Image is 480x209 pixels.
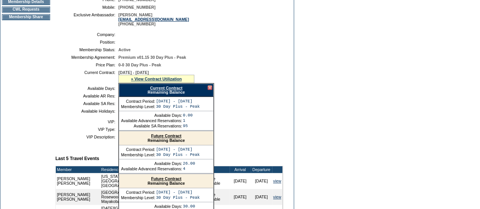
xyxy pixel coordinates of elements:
a: view [273,195,281,199]
td: [PERSON_NAME] [PERSON_NAME] [56,189,100,205]
td: Membership Agreement: [58,55,115,60]
td: Company: [58,32,115,37]
a: Current Contract [150,86,182,90]
td: Position: [58,40,115,44]
a: [EMAIL_ADDRESS][DOMAIN_NAME] [118,17,189,22]
td: Available AR Res: [58,94,115,98]
div: Remaining Balance [119,174,213,188]
td: [DATE] [230,173,251,189]
a: Future Contract [151,176,181,181]
td: Available Advanced Reservations: [121,118,182,123]
td: 4 [183,167,195,171]
a: Future Contract [151,134,181,138]
td: 30 Day Plus - Peak [156,104,200,109]
td: [DATE] [230,189,251,205]
td: Available SA Res: [58,101,115,106]
td: Price Plan: [58,63,115,67]
div: Remaining Balance [119,83,214,97]
td: Space Available [203,173,229,189]
td: Membership Level: [121,152,155,157]
td: Departure [251,166,272,173]
td: Membership Status: [58,47,115,52]
td: 30 Day Plus - Peak [156,195,200,200]
td: 26.00 [183,161,195,166]
td: Available Days: [121,161,182,166]
td: Membership Share [2,14,50,20]
td: [DATE] - [DATE] [156,190,200,195]
td: VIP Type: [58,127,115,132]
td: CWL Requests [2,6,50,13]
td: Residence [100,166,203,173]
td: Available Holidays: [58,109,115,113]
td: Member [56,166,100,173]
td: [PERSON_NAME] [PERSON_NAME] [56,173,100,189]
td: Available Days: [121,113,182,118]
span: [PHONE_NUMBER] [118,5,156,9]
td: VIP: [58,119,115,124]
td: Available Days: [121,204,182,209]
td: [DATE] - [DATE] [156,147,200,152]
td: 95 [183,124,193,128]
td: 0.00 [183,113,193,118]
td: Available Advanced Reservations: [121,167,182,171]
td: Exclusive Ambassador: [58,13,115,26]
td: Contract Period: [121,190,155,195]
td: 1 [183,118,193,123]
td: VIP Description: [58,135,115,139]
td: Mobile: [58,5,115,9]
span: 0-0 30 Day Plus - Peak [118,63,161,67]
span: [PERSON_NAME] [PHONE_NUMBER] [118,13,189,26]
div: Remaining Balance [119,131,213,145]
td: [DATE] [251,173,272,189]
td: [GEOGRAPHIC_DATA], [GEOGRAPHIC_DATA] - Rosewood Mayakoba Mayakoba 830 [100,189,203,205]
td: [US_STATE][GEOGRAPHIC_DATA], [US_STATE][GEOGRAPHIC_DATA] [GEOGRAPHIC_DATA] [100,173,203,189]
td: [DATE] - [DATE] [156,99,200,104]
td: Contract Period: [121,147,155,152]
td: Membership Level: [121,104,155,109]
td: Space Available [203,189,229,205]
td: Membership Level: [121,195,155,200]
td: Available SA Reservations: [121,124,182,128]
td: Type [203,166,229,173]
span: [DATE] - [DATE] [118,70,149,75]
span: Premium v01.15 30 Day Plus - Peak [118,55,186,60]
td: Available Days: [58,86,115,91]
a: view [273,179,281,183]
td: [DATE] [251,189,272,205]
td: 30.00 [183,204,195,209]
td: Current Contract: [58,70,115,83]
td: 30 Day Plus - Peak [156,152,200,157]
a: » View Contract Utilization [131,77,182,81]
span: Active [118,47,131,52]
b: Last 5 Travel Events [55,156,99,161]
td: Contract Period: [121,99,155,104]
td: Arrival [230,166,251,173]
